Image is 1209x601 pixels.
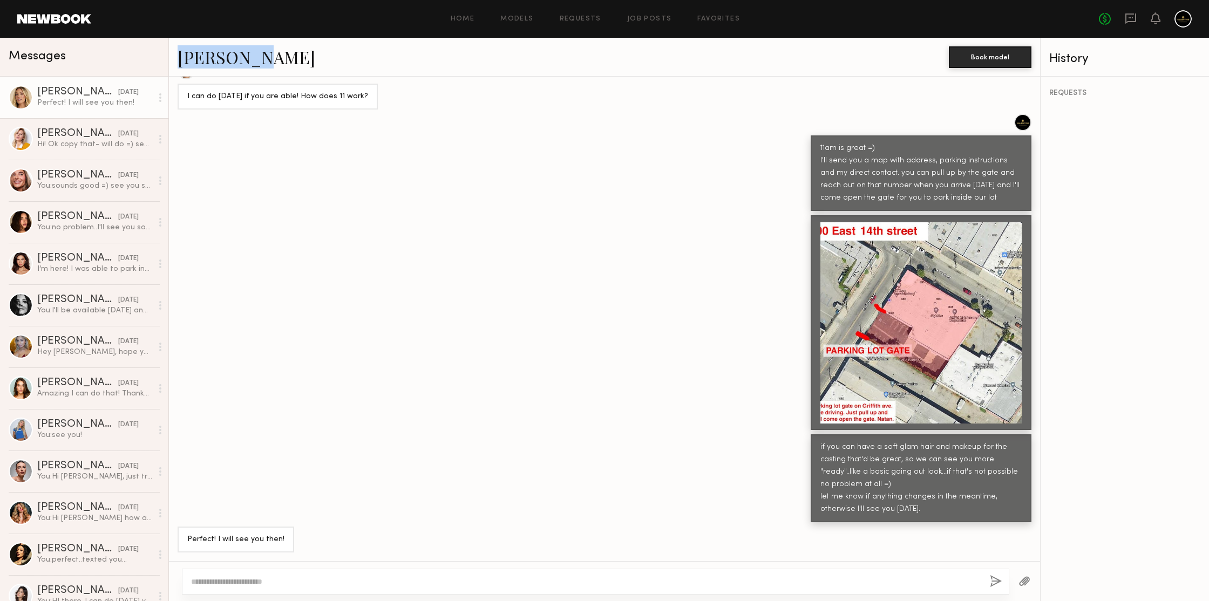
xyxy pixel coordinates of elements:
[37,305,152,316] div: You: I'll be available [DATE] and [DATE] if you can do that
[118,503,139,513] div: [DATE]
[118,170,139,181] div: [DATE]
[187,91,368,103] div: I can do [DATE] if you are able! How does 11 work?
[37,87,118,98] div: [PERSON_NAME]
[1049,90,1200,97] div: REQUESTS
[37,419,118,430] div: [PERSON_NAME]
[37,170,118,181] div: [PERSON_NAME]
[37,555,152,565] div: You: perfect..texted you...
[37,461,118,472] div: [PERSON_NAME]
[949,46,1031,68] button: Book model
[820,142,1022,204] div: 11am is great =) I'll send you a map with address, parking instructions and my direct contact. yo...
[37,336,118,347] div: [PERSON_NAME]
[118,337,139,347] div: [DATE]
[37,222,152,233] div: You: no problem..I'll see you soon
[37,139,152,149] div: Hi! Ok copy that- will do =) see you at 2:30 will call when I’m at the gate. Thank you
[37,253,118,264] div: [PERSON_NAME]
[37,544,118,555] div: [PERSON_NAME]
[37,502,118,513] div: [PERSON_NAME]
[118,212,139,222] div: [DATE]
[500,16,533,23] a: Models
[118,378,139,388] div: [DATE]
[118,420,139,430] div: [DATE]
[37,211,118,222] div: [PERSON_NAME]
[178,45,315,69] a: [PERSON_NAME]
[37,295,118,305] div: [PERSON_NAME]
[451,16,475,23] a: Home
[37,585,118,596] div: [PERSON_NAME]
[820,441,1022,516] div: if you can have a soft glam hair and makeup for the casting that'd be great, so we can see you mo...
[37,472,152,482] div: You: Hi [PERSON_NAME], just trying to reach out again about the ecomm gig, to see if you're still...
[37,181,152,191] div: You: sounds good =) see you soon then
[118,295,139,305] div: [DATE]
[37,264,152,274] div: I’m here! I was able to park inside the parking lot
[949,52,1031,61] a: Book model
[560,16,601,23] a: Requests
[37,378,118,388] div: [PERSON_NAME]
[627,16,672,23] a: Job Posts
[118,461,139,472] div: [DATE]
[9,50,66,63] span: Messages
[187,534,284,546] div: Perfect! I will see you then!
[37,347,152,357] div: Hey [PERSON_NAME], hope you’re doing well. My sister’s instagram is @trapfordom
[37,98,152,108] div: Perfect! I will see you then!
[118,254,139,264] div: [DATE]
[37,388,152,399] div: Amazing I can do that! Thanks so much & looking forward to meeting you!!
[1049,53,1200,65] div: History
[118,87,139,98] div: [DATE]
[118,586,139,596] div: [DATE]
[118,544,139,555] div: [DATE]
[37,430,152,440] div: You: see you!
[118,129,139,139] div: [DATE]
[697,16,740,23] a: Favorites
[37,128,118,139] div: [PERSON_NAME]
[37,513,152,523] div: You: Hi [PERSON_NAME] how are you? My name is [PERSON_NAME] and I work for a company called Valen...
